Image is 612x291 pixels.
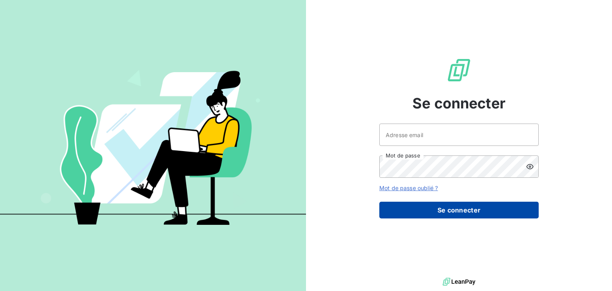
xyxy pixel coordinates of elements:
a: Mot de passe oublié ? [379,185,438,191]
input: placeholder [379,124,539,146]
span: Se connecter [412,92,506,114]
img: logo [443,276,475,288]
button: Se connecter [379,202,539,218]
img: Logo LeanPay [446,57,472,83]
